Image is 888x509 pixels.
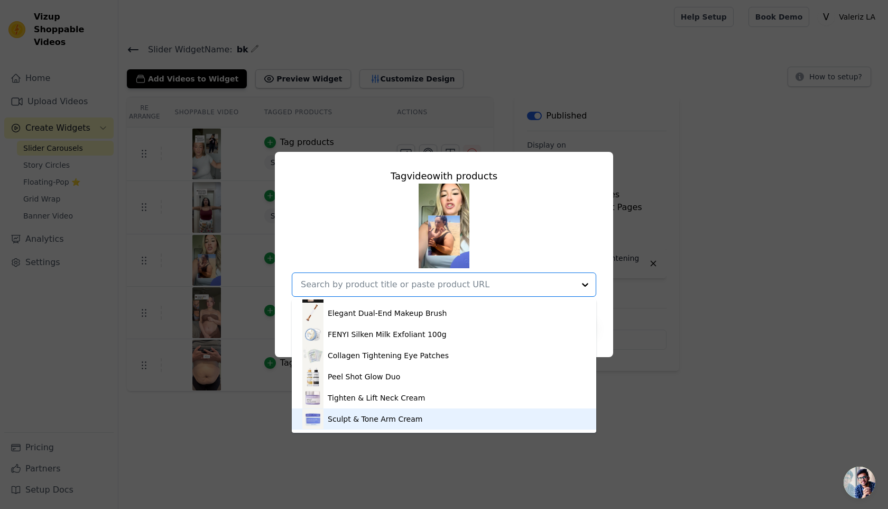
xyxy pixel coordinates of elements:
[292,169,596,184] div: Tag video with products
[844,467,875,498] a: Open chat
[328,414,422,424] div: Sculpt & Tone Arm Cream
[419,184,469,268] img: tn-b28c49ce463046f1ae065ae764c1d091.png
[328,329,447,340] div: FENYI Silken Milk Exfoliant 100g
[328,350,449,361] div: Collagen Tightening Eye Patches
[302,345,323,366] img: product thumbnail
[301,278,575,291] input: Search by product title or paste product URL
[302,303,323,324] img: product thumbnail
[302,324,323,345] img: product thumbnail
[328,308,447,319] div: Elegant Dual-End Makeup Brush
[302,387,323,408] img: product thumbnail
[302,408,323,430] img: product thumbnail
[302,366,323,387] img: product thumbnail
[328,371,400,382] div: Peel Shot Glow Duo
[328,393,425,403] div: Tighten & Lift Neck Cream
